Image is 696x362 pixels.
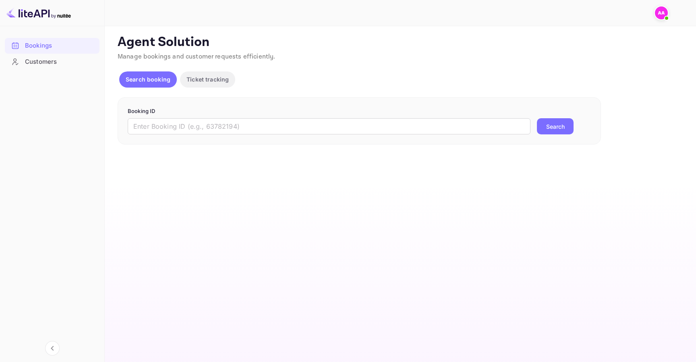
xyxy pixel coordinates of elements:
[118,34,681,50] p: Agent Solution
[5,38,99,53] a: Bookings
[118,52,275,61] span: Manage bookings and customer requests efficiently.
[25,57,95,67] div: Customers
[128,118,530,134] input: Enter Booking ID (e.g., 63782194)
[186,75,229,84] p: Ticket tracking
[537,118,574,134] button: Search
[25,41,95,50] div: Bookings
[655,6,668,19] img: Abhijith Anilkumar
[126,75,170,84] p: Search booking
[45,341,60,356] button: Collapse navigation
[5,54,99,69] a: Customers
[6,6,71,19] img: LiteAPI logo
[128,107,591,115] p: Booking ID
[5,54,99,70] div: Customers
[5,38,99,54] div: Bookings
